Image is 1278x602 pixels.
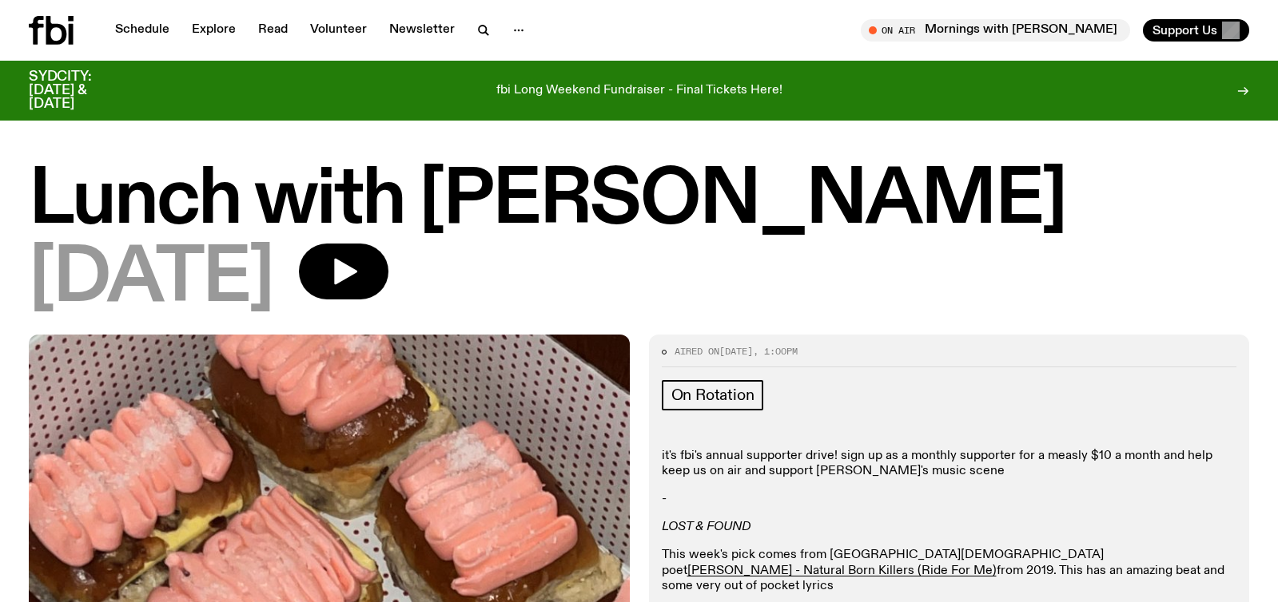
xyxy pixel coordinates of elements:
a: Explore [182,19,245,42]
p: it's fbi's annual supporter drive! sign up as a monthly supporter for a measly $10 a month and he... [662,449,1237,479]
h1: Lunch with [PERSON_NAME] [29,165,1249,237]
span: , 1:00pm [753,345,798,358]
a: Newsletter [380,19,464,42]
span: On Rotation [671,386,754,404]
em: LOST & FOUND [662,521,750,533]
a: [PERSON_NAME] - Natural Born Killers (Ride For Me) [687,564,997,577]
a: On Rotation [662,380,764,410]
h3: SYDCITY: [DATE] & [DATE] [29,70,131,111]
span: Support Us [1153,23,1217,38]
p: fbi Long Weekend Fundraiser - Final Tickets Here! [496,84,782,98]
button: On AirMornings with [PERSON_NAME] [861,19,1130,42]
span: Aired on [675,345,719,358]
a: Volunteer [301,19,376,42]
button: Support Us [1143,19,1249,42]
a: Schedule [106,19,179,42]
p: - [662,492,1237,507]
p: This week's pick comes from [GEOGRAPHIC_DATA][DEMOGRAPHIC_DATA] poet from 2019. This has an amazi... [662,548,1237,594]
a: Read [249,19,297,42]
span: [DATE] [719,345,753,358]
span: [DATE] [29,244,273,315]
